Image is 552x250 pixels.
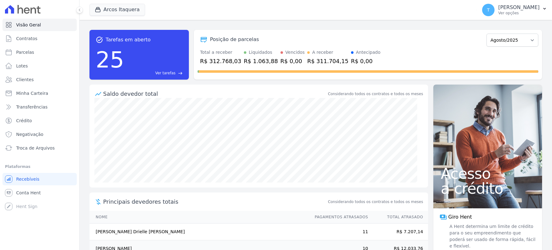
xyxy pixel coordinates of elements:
span: Crédito [16,118,32,124]
div: R$ 311.704,15 [307,57,349,65]
p: [PERSON_NAME] [498,4,540,11]
span: Tarefas em aberto [106,36,151,44]
div: Posição de parcelas [210,36,259,43]
span: Acesso [441,166,535,181]
button: Arcos Itaquera [89,4,145,16]
div: R$ 312.768,03 [200,57,241,65]
a: Conta Hent [2,187,77,199]
a: Troca de Arquivos [2,142,77,154]
span: Parcelas [16,49,34,55]
span: Recebíveis [16,176,39,182]
span: Principais devedores totais [103,197,327,206]
span: Ver tarefas [155,70,176,76]
a: Negativação [2,128,77,141]
span: T [487,8,490,12]
span: Considerando todos os contratos e todos os meses [328,199,423,205]
span: east [178,71,183,76]
a: Crédito [2,114,77,127]
div: R$ 0,00 [281,57,305,65]
span: Transferências [16,104,48,110]
span: Clientes [16,76,34,83]
span: Negativação [16,131,43,137]
div: Total a receber [200,49,241,56]
span: Minha Carteira [16,90,48,96]
div: Saldo devedor total [103,90,327,98]
a: Clientes [2,73,77,86]
a: Recebíveis [2,173,77,185]
a: Visão Geral [2,19,77,31]
div: 25 [96,44,124,76]
span: A Hent determina um limite de crédito para o seu empreendimento que poderá ser usado de forma ráp... [448,223,536,249]
a: Lotes [2,60,77,72]
span: Contratos [16,35,37,42]
a: Transferências [2,101,77,113]
div: Vencidos [285,49,305,56]
a: Parcelas [2,46,77,58]
span: Troca de Arquivos [16,145,55,151]
button: T [PERSON_NAME] Ver opções [477,1,552,19]
span: Lotes [16,63,28,69]
div: Antecipado [356,49,381,56]
a: Minha Carteira [2,87,77,100]
a: Ver tarefas east [127,70,183,76]
span: task_alt [96,36,103,44]
a: Contratos [2,32,77,45]
div: A receber [312,49,333,56]
span: Giro Hent [448,213,472,221]
div: Plataformas [5,163,74,170]
span: a crédito [441,181,535,196]
th: Pagamentos Atrasados [309,211,368,224]
span: Conta Hent [16,190,41,196]
td: R$ 7.207,14 [368,224,428,240]
span: Visão Geral [16,22,41,28]
div: R$ 0,00 [351,57,381,65]
div: Liquidados [249,49,272,56]
p: Ver opções [498,11,540,16]
td: [PERSON_NAME] Drielle [PERSON_NAME] [89,224,309,240]
th: Total Atrasado [368,211,428,224]
td: 11 [309,224,368,240]
div: R$ 1.063,88 [244,57,278,65]
th: Nome [89,211,309,224]
div: Considerando todos os contratos e todos os meses [328,91,423,97]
